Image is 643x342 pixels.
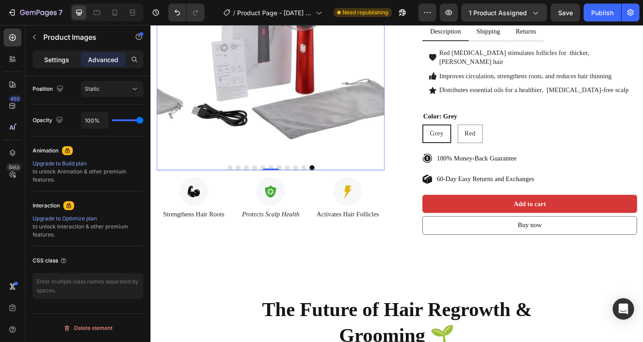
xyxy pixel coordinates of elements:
[314,26,521,45] p: Red [MEDICAL_DATA] stimulates follicles for thicker, [PERSON_NAME] hair
[43,32,119,42] p: Product Images
[469,8,527,17] span: 1 product assigned
[33,147,58,155] div: Animation
[613,298,634,320] div: Open Intercom Messenger
[237,8,312,17] span: Product Page - [DATE] 12:31:11
[164,152,169,158] button: Dot
[551,4,580,21] button: Save
[591,8,614,17] div: Publish
[44,55,69,64] p: Settings
[33,321,143,335] button: Delete element
[314,51,521,60] p: Improves circulation, strengthens roots, and reduces hair thinning
[342,114,354,122] span: Red
[8,95,21,102] div: 450
[175,201,254,211] p: Activates Hair Follicles
[81,112,108,128] input: Auto
[155,152,160,158] button: Dot
[173,152,178,158] button: Dot
[311,163,417,173] p: 60-Day Easy Returns and Exchanges
[100,202,162,209] i: Protects Scalp Health
[311,140,398,150] p: 100% Money-Back Guarantee
[33,114,65,127] div: Opacity
[33,202,60,210] div: Interaction
[342,8,388,17] span: Need republishing
[33,160,143,184] div: to unlock Animation & other premium features.
[8,201,86,211] p: Strengthens Hair Roots
[4,4,67,21] button: 7
[397,2,419,12] p: Returns
[395,190,430,199] div: Add to cart
[296,185,529,205] button: Add to cart
[296,94,334,105] legend: Color: Grey
[33,160,143,168] div: Upgrade to Build plan
[584,4,621,21] button: Publish
[33,83,65,95] div: Position
[58,7,63,18] p: 7
[461,4,547,21] button: 1 product assigned
[85,85,100,92] span: Static
[63,323,113,334] div: Delete element
[304,2,338,12] p: Description
[168,4,205,21] div: Undo/Redo
[304,114,319,122] span: Grey
[33,215,143,223] div: Upgrade to Optimize plan
[296,208,529,228] button: Buy now
[33,257,67,265] div: CSS class
[233,8,235,17] span: /
[33,215,143,239] div: to unlock Interaction & other premium features.
[355,2,380,12] p: Shipping
[150,25,643,342] iframe: Design area
[558,9,573,17] span: Save
[81,81,143,97] button: Static
[7,164,21,171] div: Beta
[88,55,118,64] p: Advanced
[399,213,425,223] div: Buy now
[314,66,521,76] p: Distributes essential oils for a healthier, [MEDICAL_DATA]-free scalp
